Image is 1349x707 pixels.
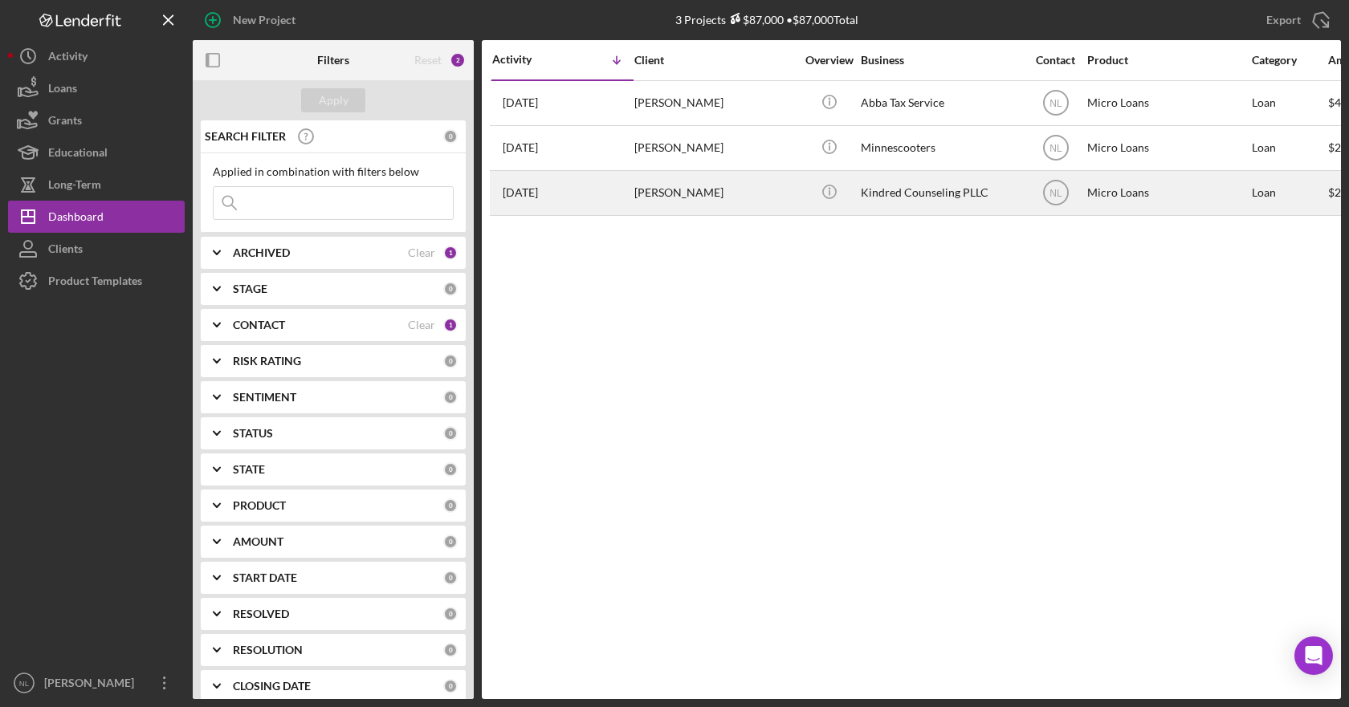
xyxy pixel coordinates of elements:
div: Product [1087,54,1248,67]
div: 0 [443,679,458,693]
div: 0 [443,607,458,621]
div: 0 [443,498,458,513]
div: 0 [443,390,458,404]
b: SENTIMENT [233,391,296,404]
button: NL[PERSON_NAME] [8,667,185,699]
b: RESOLUTION [233,644,303,656]
button: Export [1250,4,1341,36]
div: [PERSON_NAME] [634,127,795,169]
div: Business [861,54,1021,67]
div: Apply [319,88,348,112]
text: NL [1049,143,1062,154]
div: 2 [450,52,466,68]
div: Contact [1025,54,1086,67]
text: NL [19,679,30,688]
div: Micro Loans [1087,127,1248,169]
b: SEARCH FILTER [205,130,286,143]
div: Client [634,54,795,67]
b: ARCHIVED [233,246,290,259]
div: Loan [1252,127,1327,169]
b: START DATE [233,571,297,584]
div: Minnescooters [861,127,1021,169]
div: $87,000 [726,13,784,26]
div: Educational [48,136,108,173]
div: 0 [443,426,458,441]
div: 0 [443,462,458,477]
button: New Project [193,4,312,36]
div: [PERSON_NAME] [634,82,795,124]
button: Clients [8,233,185,265]
button: Dashboard [8,201,185,233]
div: Product Templates [48,265,142,301]
text: NL [1049,98,1062,109]
div: Reset [414,54,442,67]
b: RESOLVED [233,607,289,620]
div: [PERSON_NAME] [40,667,145,703]
div: Category [1252,54,1327,67]
div: New Project [233,4,295,36]
time: 2025-07-30 09:09 [503,186,538,199]
div: Dashboard [48,201,104,237]
time: 2025-09-09 18:15 [503,96,538,109]
div: Long-Term [48,169,101,205]
div: [PERSON_NAME] [634,172,795,214]
div: 3 Projects • $87,000 Total [675,13,858,26]
button: Educational [8,136,185,169]
div: Clear [408,246,435,259]
time: 2025-08-04 13:49 [503,141,538,154]
div: Loans [48,72,77,108]
div: 1 [443,246,458,260]
div: Micro Loans [1087,82,1248,124]
div: 0 [443,643,458,657]
div: 0 [443,571,458,585]
div: Grants [48,104,82,140]
b: AMOUNT [233,535,283,548]
b: Filters [317,54,349,67]
button: Product Templates [8,265,185,297]
div: Activity [48,40,88,76]
div: 0 [443,354,458,368]
div: Abba Tax Service [861,82,1021,124]
div: Export [1266,4,1301,36]
div: Activity [492,53,563,66]
b: CLOSING DATE [233,680,311,693]
div: Applied in combination with filters below [213,165,454,178]
b: PRODUCT [233,499,286,512]
div: Kindred Counseling PLLC [861,172,1021,214]
div: 1 [443,318,458,332]
button: Grants [8,104,185,136]
b: CONTACT [233,319,285,331]
div: Loan [1252,172,1327,214]
div: 0 [443,282,458,296]
button: Long-Term [8,169,185,201]
div: 0 [443,129,458,144]
b: STATE [233,463,265,476]
div: Loan [1252,82,1327,124]
b: STATUS [233,427,273,440]
div: Clients [48,233,83,269]
div: Overview [799,54,859,67]
b: RISK RATING [233,355,301,368]
button: Activity [8,40,185,72]
button: Apply [301,88,365,112]
div: Micro Loans [1087,172,1248,214]
div: Clear [408,319,435,331]
b: STAGE [233,282,267,295]
div: Open Intercom Messenger [1294,636,1333,675]
text: NL [1049,188,1062,199]
div: 0 [443,534,458,549]
button: Loans [8,72,185,104]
